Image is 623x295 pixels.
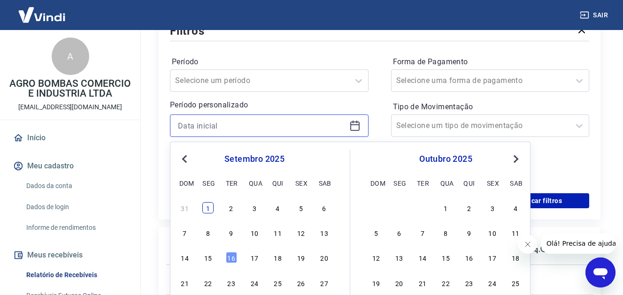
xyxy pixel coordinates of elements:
[249,202,260,213] div: Choose quarta-feira, 3 de setembro de 2025
[202,252,214,263] div: Choose segunda-feira, 15 de setembro de 2025
[272,277,284,288] div: Choose quinta-feira, 25 de setembro de 2025
[585,257,615,287] iframe: Botão para abrir a janela de mensagens
[23,197,129,217] a: Dados de login
[23,265,129,285] a: Relatório de Recebíveis
[417,227,428,238] div: Choose terça-feira, 7 de outubro de 2025
[179,177,191,189] div: dom
[578,7,612,24] button: Sair
[370,252,382,263] div: Choose domingo, 12 de outubro de 2025
[510,277,521,288] div: Choose sábado, 25 de outubro de 2025
[172,56,367,68] label: Período
[226,177,237,189] div: ter
[11,156,129,176] button: Meu cadastro
[295,277,307,288] div: Choose sexta-feira, 26 de setembro de 2025
[319,252,330,263] div: Choose sábado, 20 de setembro de 2025
[179,252,191,263] div: Choose domingo, 14 de setembro de 2025
[370,177,382,189] div: dom
[272,252,284,263] div: Choose quinta-feira, 18 de setembro de 2025
[11,0,72,29] img: Vindi
[319,277,330,288] div: Choose sábado, 27 de setembro de 2025
[249,252,260,263] div: Choose quarta-feira, 17 de setembro de 2025
[319,227,330,238] div: Choose sábado, 13 de setembro de 2025
[23,218,129,237] a: Informe de rendimentos
[440,202,452,213] div: Choose quarta-feira, 1 de outubro de 2025
[6,7,79,14] span: Olá! Precisa de ajuda?
[226,252,237,263] div: Choose terça-feira, 16 de setembro de 2025
[510,202,521,213] div: Choose sábado, 4 de outubro de 2025
[487,277,498,288] div: Choose sexta-feira, 24 de outubro de 2025
[463,277,475,288] div: Choose quinta-feira, 23 de outubro de 2025
[393,202,405,213] div: Choose segunda-feira, 29 de setembro de 2025
[23,176,129,196] a: Dados da conta
[393,277,405,288] div: Choose segunda-feira, 20 de outubro de 2025
[11,128,129,148] a: Início
[249,227,260,238] div: Choose quarta-feira, 10 de setembro de 2025
[440,177,452,189] div: qua
[510,252,521,263] div: Choose sábado, 18 de outubro de 2025
[226,202,237,213] div: Choose terça-feira, 2 de setembro de 2025
[518,235,537,254] iframe: Fechar mensagem
[178,119,346,133] input: Data inicial
[440,277,452,288] div: Choose quarta-feira, 22 de outubro de 2025
[226,227,237,238] div: Choose terça-feira, 9 de setembro de 2025
[487,227,498,238] div: Choose sexta-feira, 10 de outubro de 2025
[202,202,214,213] div: Choose segunda-feira, 1 de setembro de 2025
[8,79,133,98] p: AGRO BOMBAS COMERCIO E INDUSTRIA LTDA
[319,177,330,189] div: sab
[370,227,382,238] div: Choose domingo, 5 de outubro de 2025
[272,202,284,213] div: Choose quinta-feira, 4 de setembro de 2025
[295,227,307,238] div: Choose sexta-feira, 12 de setembro de 2025
[463,252,475,263] div: Choose quinta-feira, 16 de outubro de 2025
[417,277,428,288] div: Choose terça-feira, 21 de outubro de 2025
[487,177,498,189] div: sex
[202,177,214,189] div: seg
[487,202,498,213] div: Choose sexta-feira, 3 de outubro de 2025
[202,227,214,238] div: Choose segunda-feira, 8 de setembro de 2025
[393,177,405,189] div: seg
[393,101,588,113] label: Tipo de Movimentação
[417,202,428,213] div: Choose terça-feira, 30 de setembro de 2025
[440,227,452,238] div: Choose quarta-feira, 8 de outubro de 2025
[510,177,521,189] div: sab
[272,177,284,189] div: qui
[179,153,190,165] button: Previous Month
[393,252,405,263] div: Choose segunda-feira, 13 de outubro de 2025
[52,38,89,75] div: A
[295,177,307,189] div: sex
[463,202,475,213] div: Choose quinta-feira, 2 de outubro de 2025
[417,252,428,263] div: Choose terça-feira, 14 de outubro de 2025
[393,56,588,68] label: Forma de Pagamento
[295,252,307,263] div: Choose sexta-feira, 19 de setembro de 2025
[295,202,307,213] div: Choose sexta-feira, 5 de setembro de 2025
[541,233,615,254] iframe: Mensagem da empresa
[202,277,214,288] div: Choose segunda-feira, 22 de setembro de 2025
[510,153,522,165] button: Next Month
[440,252,452,263] div: Choose quarta-feira, 15 de outubro de 2025
[179,227,191,238] div: Choose domingo, 7 de setembro de 2025
[249,277,260,288] div: Choose quarta-feira, 24 de setembro de 2025
[463,177,475,189] div: qui
[487,252,498,263] div: Choose sexta-feira, 17 de outubro de 2025
[11,245,129,265] button: Meus recebíveis
[510,227,521,238] div: Choose sábado, 11 de outubro de 2025
[417,177,428,189] div: ter
[18,102,122,112] p: [EMAIL_ADDRESS][DOMAIN_NAME]
[393,227,405,238] div: Choose segunda-feira, 6 de outubro de 2025
[226,277,237,288] div: Choose terça-feira, 23 de setembro de 2025
[170,23,205,38] h5: Filtros
[319,202,330,213] div: Choose sábado, 6 de setembro de 2025
[179,277,191,288] div: Choose domingo, 21 de setembro de 2025
[463,227,475,238] div: Choose quinta-feira, 9 de outubro de 2025
[370,277,382,288] div: Choose domingo, 19 de outubro de 2025
[492,193,589,208] button: Aplicar filtros
[370,202,382,213] div: Choose domingo, 28 de setembro de 2025
[369,153,523,165] div: outubro 2025
[179,202,191,213] div: Choose domingo, 31 de agosto de 2025
[272,227,284,238] div: Choose quinta-feira, 11 de setembro de 2025
[249,177,260,189] div: qua
[170,99,369,111] p: Período personalizado
[178,153,331,165] div: setembro 2025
